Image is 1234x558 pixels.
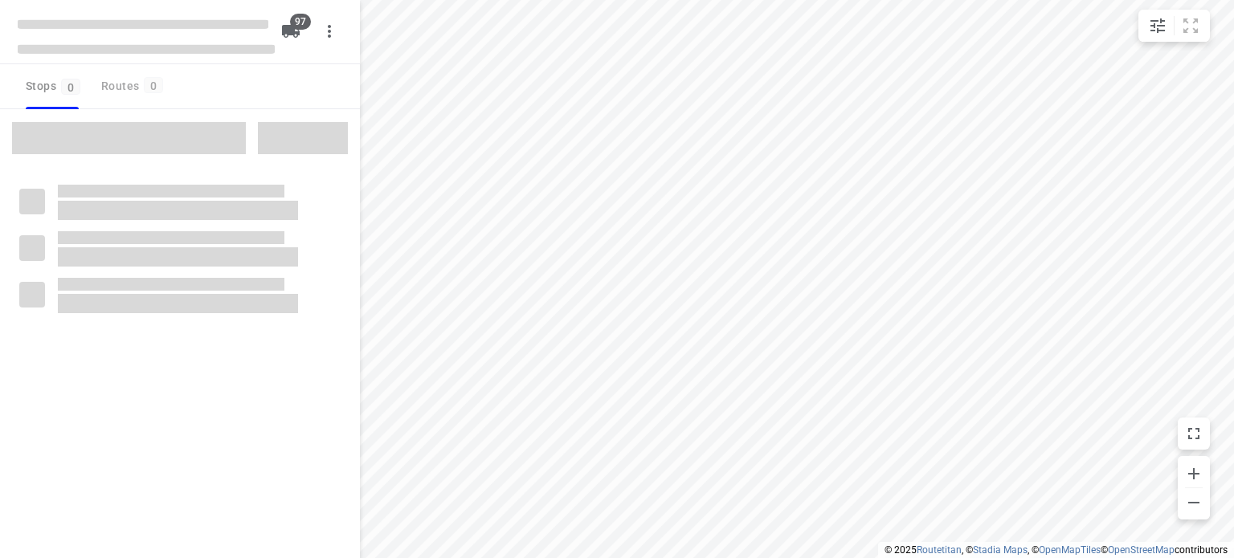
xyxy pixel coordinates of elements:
[1142,10,1174,42] button: Map settings
[1108,544,1175,556] a: OpenStreetMap
[917,544,962,556] a: Routetitan
[1039,544,1101,556] a: OpenMapTiles
[1138,10,1210,42] div: small contained button group
[885,544,1228,556] li: © 2025 , © , © © contributors
[973,544,1028,556] a: Stadia Maps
